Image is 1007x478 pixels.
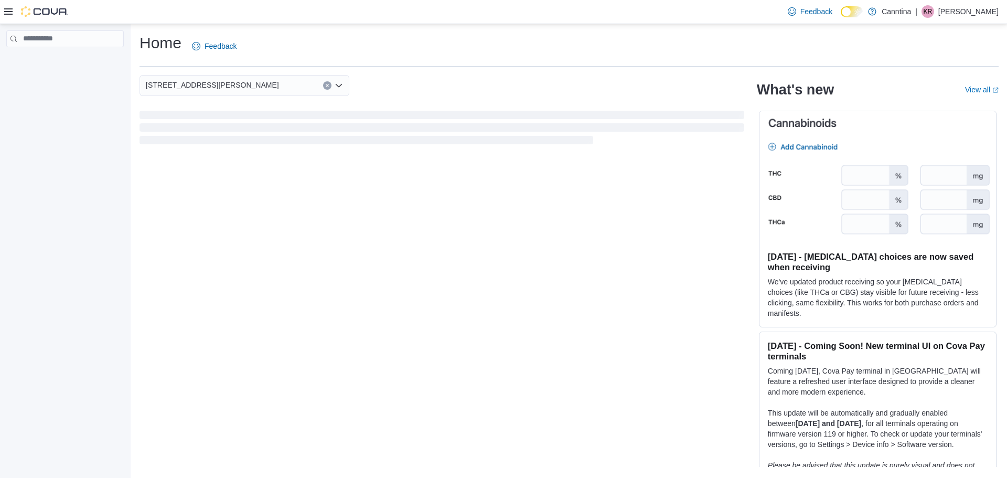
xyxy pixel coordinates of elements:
p: We've updated product receiving so your [MEDICAL_DATA] choices (like THCa or CBG) stay visible fo... [768,277,988,318]
span: Feedback [205,41,237,51]
span: [STREET_ADDRESS][PERSON_NAME] [146,79,279,91]
p: Coming [DATE], Cova Pay terminal in [GEOGRAPHIC_DATA] will feature a refreshed user interface des... [768,366,988,397]
a: View allExternal link [965,86,999,94]
nav: Complex example [6,49,124,75]
button: Open list of options [335,81,343,90]
p: [PERSON_NAME] [938,5,999,18]
span: Feedback [800,6,832,17]
h3: [DATE] - [MEDICAL_DATA] choices are now saved when receiving [768,251,988,272]
button: Clear input [323,81,331,90]
img: Cova [21,6,68,17]
p: This update will be automatically and gradually enabled between , for all terminals operating on ... [768,408,988,450]
p: Canntina [882,5,911,18]
strong: [DATE] and [DATE] [796,419,861,428]
h2: What's new [757,81,834,98]
div: Kessiah Rhames [922,5,934,18]
svg: External link [992,87,999,93]
span: KR [924,5,933,18]
input: Dark Mode [841,6,863,17]
span: Loading [140,113,744,146]
h1: Home [140,33,181,54]
span: Dark Mode [841,17,841,18]
h3: [DATE] - Coming Soon! New terminal UI on Cova Pay terminals [768,341,988,362]
a: Feedback [784,1,837,22]
a: Feedback [188,36,241,57]
p: | [915,5,917,18]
